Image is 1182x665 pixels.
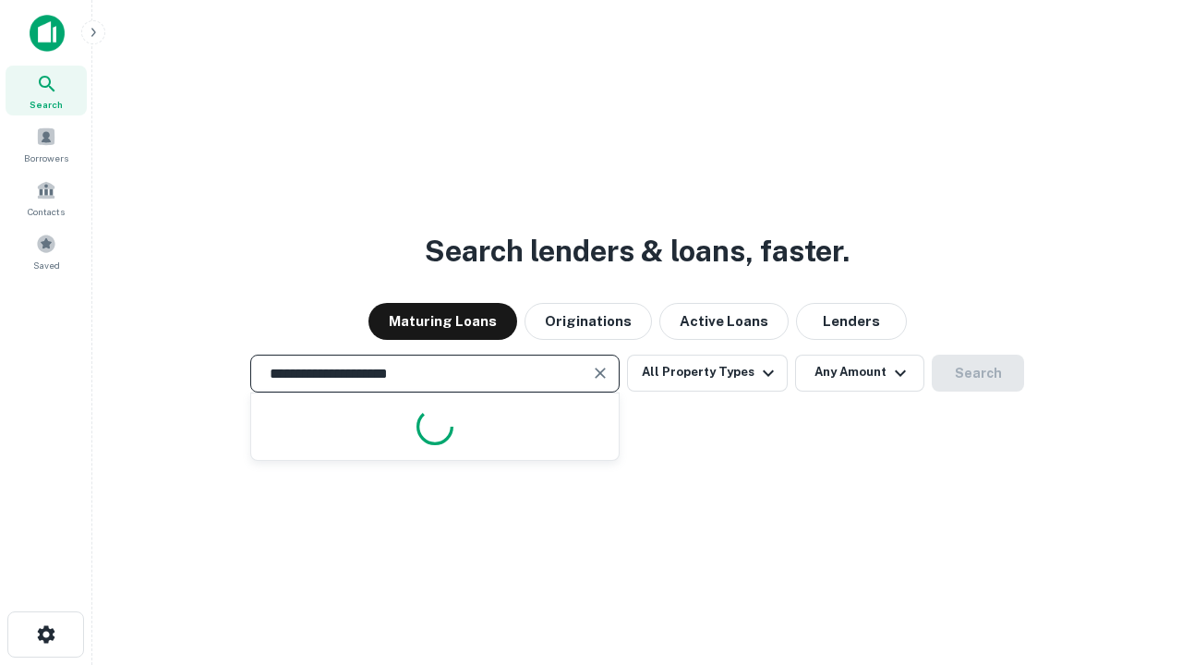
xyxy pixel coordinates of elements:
[587,360,613,386] button: Clear
[6,119,87,169] a: Borrowers
[425,229,850,273] h3: Search lenders & loans, faster.
[368,303,517,340] button: Maturing Loans
[30,97,63,112] span: Search
[525,303,652,340] button: Originations
[24,151,68,165] span: Borrowers
[6,173,87,223] a: Contacts
[627,355,788,392] button: All Property Types
[1090,517,1182,606] iframe: Chat Widget
[796,303,907,340] button: Lenders
[30,15,65,52] img: capitalize-icon.png
[33,258,60,272] span: Saved
[6,226,87,276] a: Saved
[6,66,87,115] a: Search
[795,355,924,392] button: Any Amount
[659,303,789,340] button: Active Loans
[28,204,65,219] span: Contacts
